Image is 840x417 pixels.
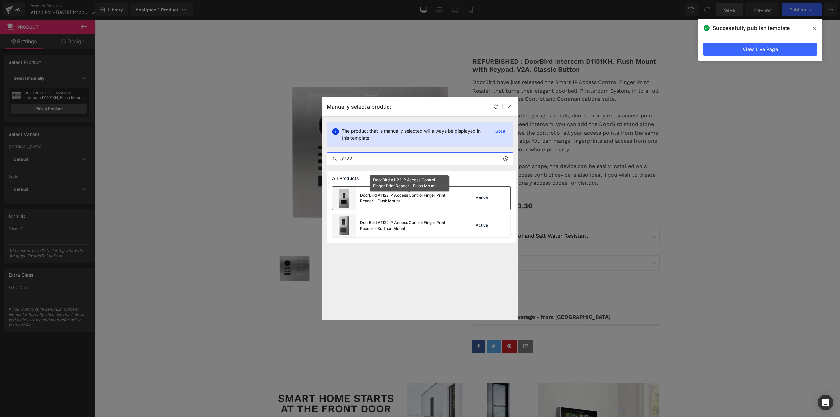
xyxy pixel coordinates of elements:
div: DoorBird A1122 IP Access Control Finger Print Reader - Flush Mount [370,175,449,191]
label: Quantity [378,254,565,262]
a: View Live Page [703,43,817,56]
div: DoorBird A1122 IP Access Control Finger Print Reader - Surface Mount [360,220,458,232]
span: Sold Out [384,279,410,284]
p: Got it [493,127,508,135]
a: REFURBISHED : DoorBird Intercom D1101KH, Flush Mount with Keypad, V2A, Classic Button [378,38,565,58]
div: Open Intercom Messenger [818,395,833,410]
span: $1,543.30 [404,174,438,198]
img: REFURBISHED : DoorBird Intercom D1101KH, Flush Mount with Keypad, V2A, Classic Button [181,230,218,266]
img: product-img [332,187,356,210]
div: Active [474,196,489,201]
button: Sold Out [378,278,416,288]
label: [MEDICAL_DATA] [378,201,565,209]
p: Manually select a product [327,103,391,110]
p: The product that is manually selected will always be displayed in this template. [342,127,488,142]
div: All Products [327,171,516,186]
span: $2,515.00 [378,184,401,190]
p: DoorBird have just released the Smart IP Access Control Finger Print Reader, that turns their ele... [378,58,565,84]
h1: SMART HOME STARTS AT THE FRONT DOOR [181,373,302,395]
span: Successfully publish template [713,24,790,32]
div: 10 - 20 days average - from [GEOGRAPHIC_DATA] [378,293,565,301]
p: Thanks to its compact shape, the device can be easily installed on a door frame. The access contr... [378,142,565,168]
div: DoorBird A1122 IP Access Control Finger Print Reader - Flush Mount [360,192,458,204]
div: Active [474,223,489,228]
img: product-img [332,214,356,237]
input: Search products [327,155,513,163]
p: Now if you have gates, garages, sheds, doors, or any extra access point where you don't need inte... [378,92,565,134]
label: Style [378,228,565,236]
